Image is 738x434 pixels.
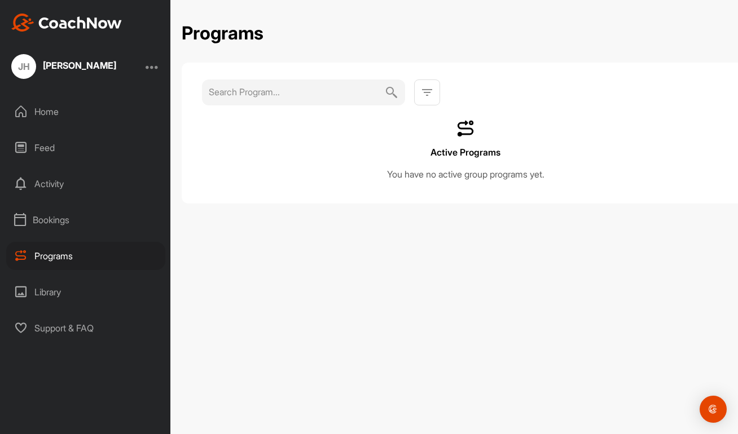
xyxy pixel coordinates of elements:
div: Programs [6,242,165,270]
img: svg+xml;base64,PHN2ZyB3aWR0aD0iMjQiIGhlaWdodD0iMjQiIHZpZXdCb3g9IjAgMCAyNCAyNCIgZmlsbD0ibm9uZSIgeG... [385,79,398,105]
p: Active Programs [430,145,500,159]
div: JH [11,54,36,79]
div: Bookings [6,206,165,234]
img: svg+xml;base64,PHN2ZyB3aWR0aD0iMjQiIGhlaWdodD0iMjQiIHZpZXdCb3g9IjAgMCAyNCAyNCIgZmlsbD0ibm9uZSIgeG... [420,86,434,99]
div: Open Intercom Messenger [700,396,727,423]
div: [PERSON_NAME] [43,61,116,70]
p: You have no active group programs yet. [387,167,544,181]
h2: Programs [182,23,263,45]
input: Search Program... [209,79,385,104]
div: Activity [6,170,165,198]
div: Library [6,278,165,306]
img: CoachNow [11,14,122,32]
img: svg+xml;base64,PHN2ZyB3aWR0aD0iMzQiIGhlaWdodD0iMzQiIHZpZXdCb3g9IjAgMCAzNCAzNCIgZmlsbD0ibm9uZSIgeG... [457,120,474,137]
div: Feed [6,134,165,162]
div: Home [6,98,165,126]
div: Support & FAQ [6,314,165,342]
